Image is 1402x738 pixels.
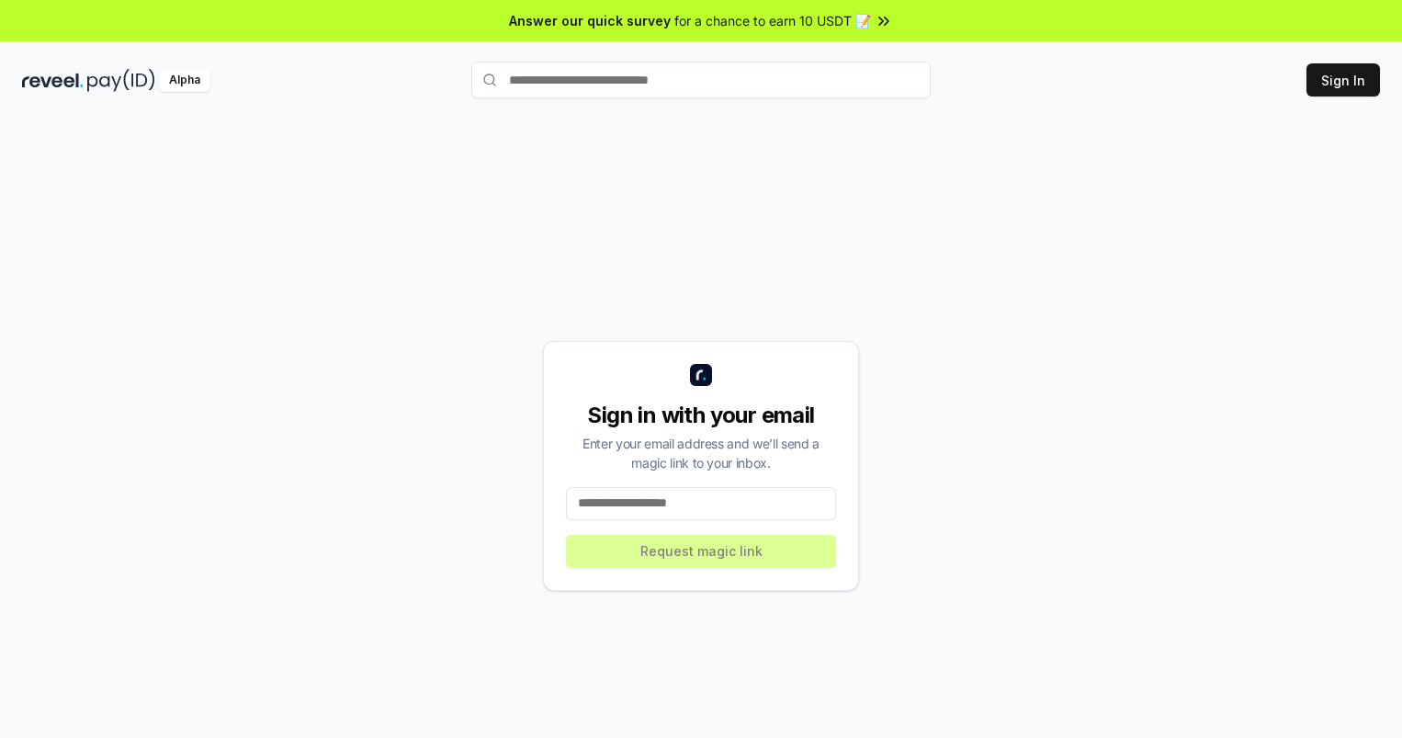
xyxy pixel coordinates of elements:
img: reveel_dark [22,69,84,92]
div: Enter your email address and we’ll send a magic link to your inbox. [566,434,836,472]
img: logo_small [690,364,712,386]
div: Alpha [159,69,210,92]
span: for a chance to earn 10 USDT 📝 [674,11,871,30]
div: Sign in with your email [566,401,836,430]
img: pay_id [87,69,155,92]
span: Answer our quick survey [509,11,671,30]
button: Sign In [1306,63,1380,97]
